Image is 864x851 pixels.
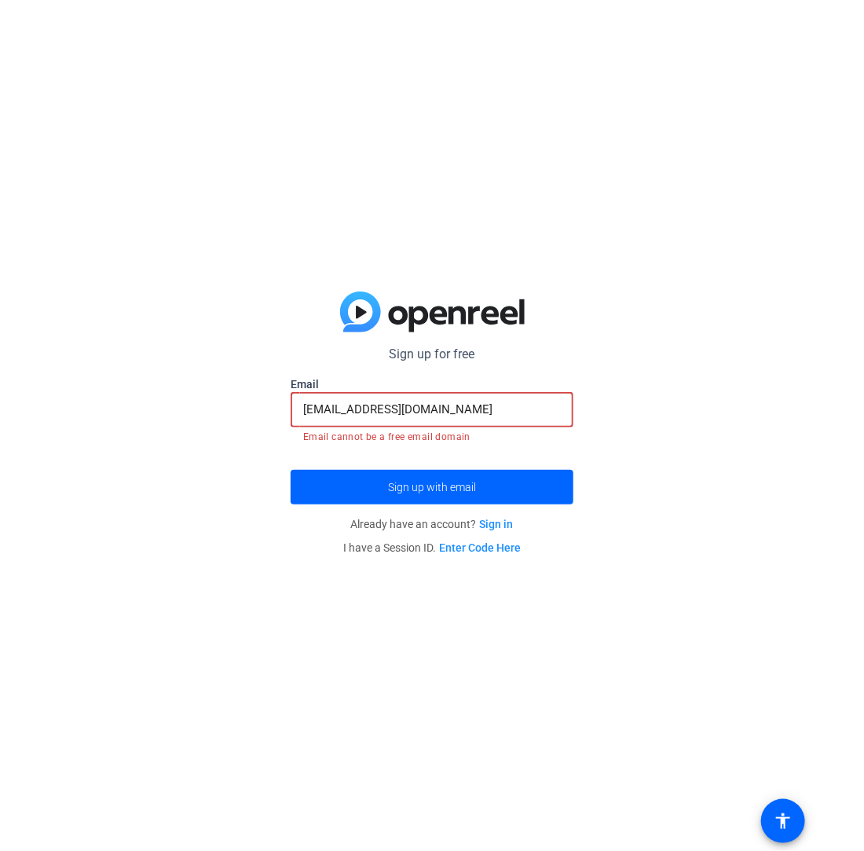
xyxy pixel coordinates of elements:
a: Enter Code Here [439,541,521,554]
input: Enter Email Address [303,400,561,419]
span: Already have an account? [351,518,514,530]
p: Sign up for free [291,345,573,364]
label: Email [291,376,573,392]
mat-error: Email cannot be a free email domain [303,427,561,445]
mat-icon: accessibility [774,812,793,831]
button: Sign up with email [291,470,573,504]
a: Sign in [480,518,514,530]
span: I have a Session ID. [343,541,521,554]
img: blue-gradient.svg [340,292,525,332]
